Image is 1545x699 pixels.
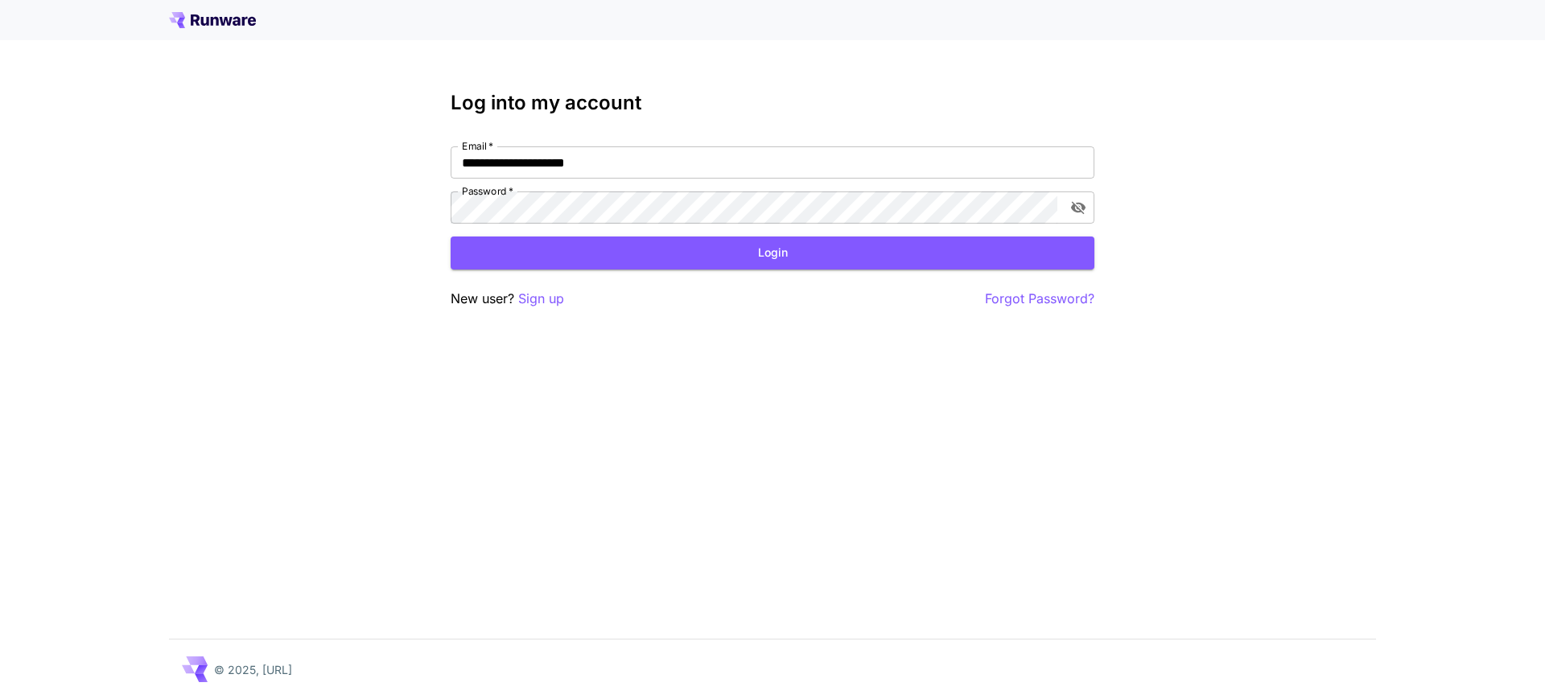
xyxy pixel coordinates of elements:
[462,139,493,153] label: Email
[462,184,513,198] label: Password
[518,289,564,309] button: Sign up
[451,92,1094,114] h3: Log into my account
[451,236,1094,269] button: Login
[985,289,1094,309] button: Forgot Password?
[451,289,564,309] p: New user?
[1064,193,1093,222] button: toggle password visibility
[214,661,292,678] p: © 2025, [URL]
